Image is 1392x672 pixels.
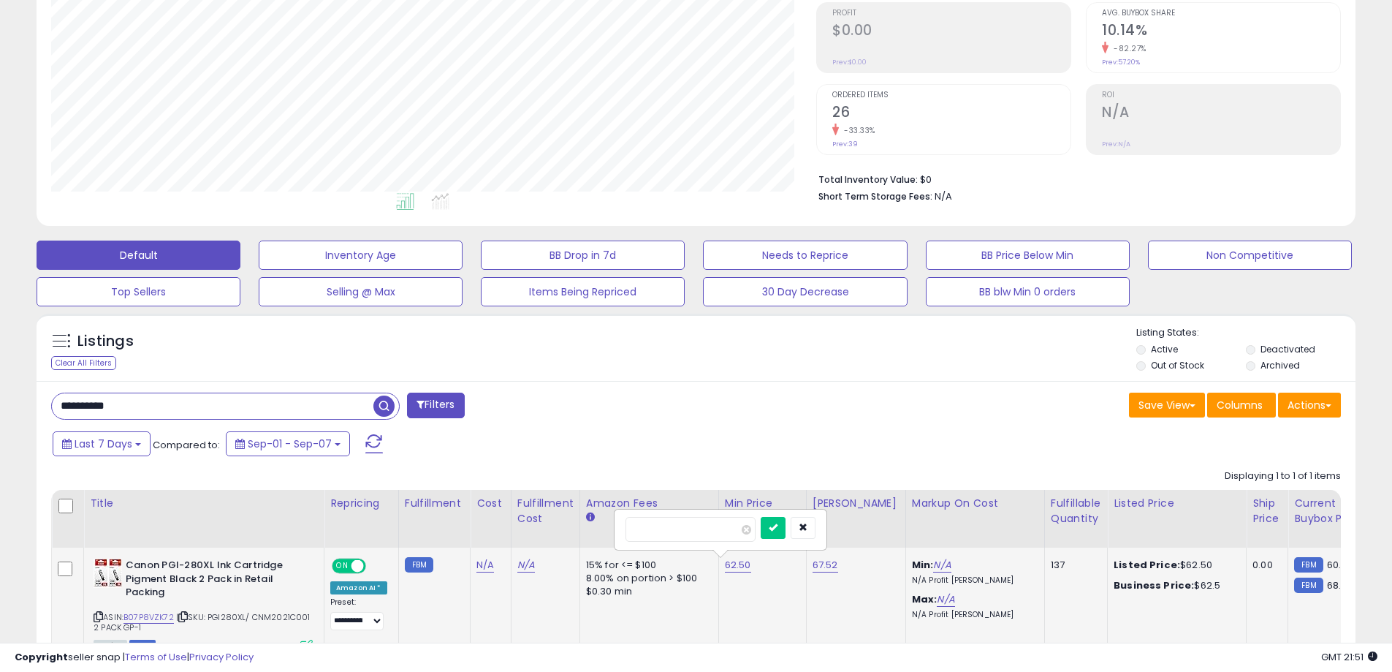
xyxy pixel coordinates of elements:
[405,496,464,511] div: Fulfillment
[1114,558,1180,572] b: Listed Price:
[912,496,1038,511] div: Markup on Cost
[937,592,954,607] a: N/A
[259,277,463,306] button: Selling @ Max
[926,241,1130,270] button: BB Price Below Min
[1051,496,1101,526] div: Fulfillable Quantity
[586,559,707,572] div: 15% for <= $100
[407,393,464,418] button: Filters
[1252,496,1282,526] div: Ship Price
[1114,578,1194,592] b: Business Price:
[832,104,1070,124] h2: 26
[37,277,240,306] button: Top Sellers
[123,611,174,624] a: B07P8VZK72
[53,431,151,456] button: Last 7 Days
[1136,326,1355,340] p: Listing States:
[1278,393,1341,418] button: Actions
[912,558,934,572] b: Min:
[189,650,254,664] a: Privacy Policy
[1207,393,1276,418] button: Columns
[1294,496,1369,526] div: Current Buybox Price
[1327,578,1353,592] span: 68.66
[933,558,951,573] a: N/A
[15,650,68,664] strong: Copyright
[15,651,254,665] div: seller snap | |
[1102,22,1340,42] h2: 10.14%
[1151,359,1204,371] label: Out of Stock
[248,437,332,451] span: Sep-01 - Sep-07
[476,496,505,511] div: Cost
[90,496,318,511] div: Title
[1225,469,1341,483] div: Displaying 1 to 1 of 1 items
[405,557,433,573] small: FBM
[1148,241,1352,270] button: Non Competitive
[1102,58,1140,67] small: Prev: 57.20%
[813,558,838,573] a: 67.52
[832,140,858,148] small: Prev: 39
[818,173,918,186] b: Total Inventory Value:
[1217,398,1263,412] span: Columns
[330,597,387,630] div: Preset:
[333,560,351,573] span: ON
[94,559,313,651] div: ASIN:
[912,575,1033,586] p: N/A Profit [PERSON_NAME]
[586,496,712,511] div: Amazon Fees
[703,241,907,270] button: Needs to Reprice
[1294,557,1323,573] small: FBM
[725,558,751,573] a: 62.50
[935,189,952,203] span: N/A
[1114,579,1235,592] div: $62.5
[94,640,127,652] span: All listings currently available for purchase on Amazon
[1102,140,1130,148] small: Prev: N/A
[1260,359,1300,371] label: Archived
[832,22,1070,42] h2: $0.00
[1108,43,1146,54] small: -82.27%
[476,558,494,573] a: N/A
[926,277,1130,306] button: BB blw Min 0 orders
[1327,558,1353,572] span: 60.99
[1294,578,1323,593] small: FBM
[1114,496,1240,511] div: Listed Price
[1102,91,1340,99] span: ROI
[330,496,392,511] div: Repricing
[1051,559,1096,572] div: 137
[912,592,937,606] b: Max:
[330,581,387,594] div: Amazon AI *
[126,559,303,603] b: Canon PGI-280XL Ink Cartridge Pigment Black 2 Pack in Retail Packing
[586,572,707,585] div: 8.00% on portion > $100
[832,10,1070,18] span: Profit
[226,431,350,456] button: Sep-01 - Sep-07
[1252,559,1277,572] div: 0.00
[153,438,220,452] span: Compared to:
[586,511,595,524] small: Amazon Fees.
[129,640,156,652] span: FBM
[517,496,574,526] div: Fulfillment Cost
[839,125,875,136] small: -33.33%
[1151,343,1178,355] label: Active
[481,277,685,306] button: Items Being Repriced
[725,496,800,511] div: Min Price
[75,437,132,451] span: Last 7 Days
[77,331,134,352] h5: Listings
[94,559,122,588] img: 51ZtJqB1fkL._SL40_.jpg
[37,241,240,270] button: Default
[125,650,187,664] a: Terms of Use
[1260,343,1315,355] label: Deactivated
[912,610,1033,620] p: N/A Profit [PERSON_NAME]
[517,558,535,573] a: N/A
[832,58,867,67] small: Prev: $0.00
[586,585,707,598] div: $0.30 min
[51,356,116,370] div: Clear All Filters
[1114,559,1235,572] div: $62.50
[1129,393,1205,418] button: Save View
[94,611,311,633] span: | SKU: PGI280XL/ CNM2021C001 2 PACK GP-1
[905,490,1044,548] th: The percentage added to the cost of goods (COGS) that forms the calculator for Min & Max prices.
[1102,10,1340,18] span: Avg. Buybox Share
[818,190,932,203] b: Short Term Storage Fees:
[1321,650,1377,664] span: 2025-09-15 21:51 GMT
[813,496,900,511] div: [PERSON_NAME]
[259,241,463,270] button: Inventory Age
[832,91,1070,99] span: Ordered Items
[703,277,907,306] button: 30 Day Decrease
[1102,104,1340,124] h2: N/A
[818,170,1330,187] li: $0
